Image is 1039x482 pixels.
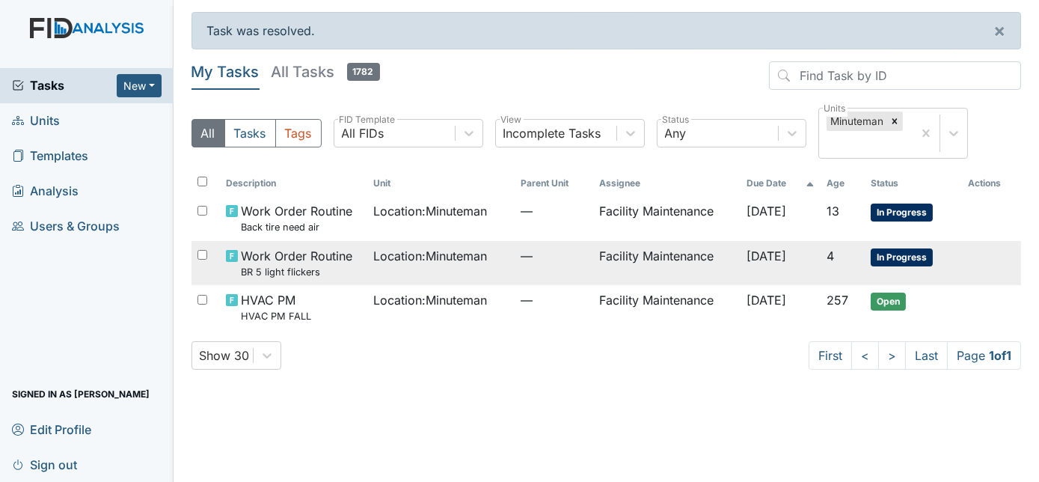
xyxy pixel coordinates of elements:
[947,341,1021,370] span: Page
[827,112,886,131] div: Minuteman
[12,144,88,168] span: Templates
[12,76,117,94] a: Tasks
[521,202,587,220] span: —
[342,124,384,142] div: All FIDs
[275,119,322,147] button: Tags
[593,285,741,329] td: Facility Maintenance
[809,341,852,370] a: First
[272,61,380,82] h5: All Tasks
[978,13,1020,49] button: ×
[12,109,60,132] span: Units
[851,341,879,370] a: <
[871,204,933,222] span: In Progress
[827,248,834,263] span: 4
[191,119,322,147] div: Type filter
[593,241,741,285] td: Facility Maintenance
[241,265,352,279] small: BR 5 light flickers
[241,309,311,323] small: HVAC PM FALL
[665,124,687,142] div: Any
[769,61,1021,90] input: Find Task by ID
[241,291,311,323] span: HVAC PM HVAC PM FALL
[197,177,207,186] input: Toggle All Rows Selected
[865,171,962,196] th: Toggle SortBy
[367,171,515,196] th: Toggle SortBy
[12,180,79,203] span: Analysis
[241,247,352,279] span: Work Order Routine BR 5 light flickers
[12,453,77,476] span: Sign out
[741,171,820,196] th: Toggle SortBy
[993,19,1005,41] span: ×
[747,248,786,263] span: [DATE]
[521,291,587,309] span: —
[989,348,1011,363] strong: 1 of 1
[241,202,352,234] span: Work Order Routine Back tire need air
[747,293,786,308] span: [DATE]
[827,204,839,219] span: 13
[521,247,587,265] span: —
[220,171,367,196] th: Toggle SortBy
[12,215,120,238] span: Users & Groups
[809,341,1021,370] nav: task-pagination
[191,119,225,147] button: All
[871,293,906,311] span: Open
[12,382,150,406] span: Signed in as [PERSON_NAME]
[191,12,1022,49] div: Task was resolved.
[827,293,848,308] span: 257
[905,341,948,370] a: Last
[117,74,162,97] button: New
[224,119,276,147] button: Tasks
[821,171,865,196] th: Toggle SortBy
[373,291,487,309] span: Location : Minuteman
[241,220,352,234] small: Back tire need air
[593,171,741,196] th: Assignee
[347,63,380,81] span: 1782
[962,171,1021,196] th: Actions
[373,202,487,220] span: Location : Minuteman
[593,196,741,240] td: Facility Maintenance
[373,247,487,265] span: Location : Minuteman
[515,171,593,196] th: Toggle SortBy
[871,248,933,266] span: In Progress
[200,347,250,364] div: Show 30
[747,204,786,219] span: [DATE]
[191,61,260,82] h5: My Tasks
[878,341,906,370] a: >
[503,124,601,142] div: Incomplete Tasks
[12,418,91,441] span: Edit Profile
